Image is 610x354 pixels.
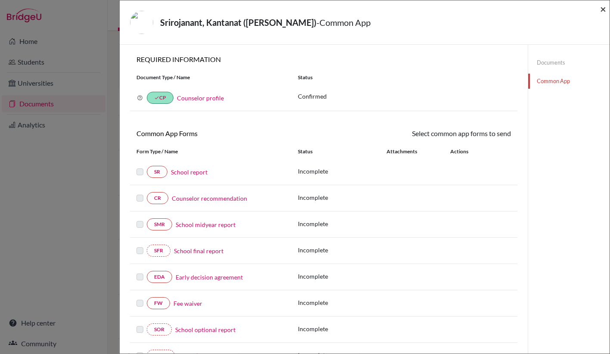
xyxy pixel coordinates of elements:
[147,323,172,335] a: SOR
[147,271,172,283] a: EDA
[130,74,291,81] div: Document Type / Name
[147,297,170,309] a: FW
[600,3,606,15] span: ×
[298,272,387,281] p: Incomplete
[316,17,371,28] span: - Common App
[147,192,168,204] a: CR
[147,218,172,230] a: SMR
[298,92,511,101] p: Confirmed
[147,92,173,104] a: doneCP
[130,148,291,155] div: Form Type / Name
[298,298,387,307] p: Incomplete
[147,245,170,257] a: SFR
[324,128,517,139] div: Select common app forms to send
[528,55,610,70] a: Documents
[174,246,223,255] a: School final report
[173,299,202,308] a: Fee waiver
[130,129,324,137] h6: Common App Forms
[176,220,235,229] a: School midyear report
[528,74,610,89] a: Common App
[298,219,387,228] p: Incomplete
[177,94,224,102] a: Counselor profile
[176,273,243,282] a: Early decision agreement
[175,325,235,334] a: School optional report
[600,4,606,14] button: Close
[171,168,207,177] a: School report
[291,74,517,81] div: Status
[387,148,440,155] div: Attachments
[298,245,387,255] p: Incomplete
[298,193,387,202] p: Incomplete
[147,166,167,178] a: SR
[298,167,387,176] p: Incomplete
[298,324,387,333] p: Incomplete
[160,17,316,28] strong: Srirojanant, Kantanat ([PERSON_NAME])
[440,148,493,155] div: Actions
[130,55,517,63] h6: REQUIRED INFORMATION
[154,95,159,100] i: done
[172,194,247,203] a: Counselor recommendation
[298,148,387,155] div: Status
